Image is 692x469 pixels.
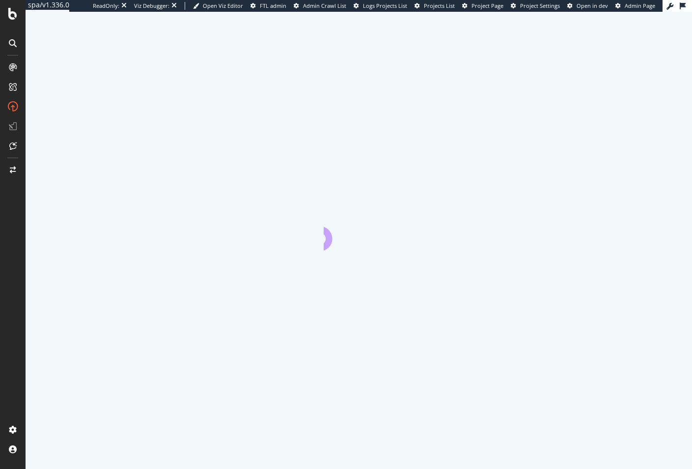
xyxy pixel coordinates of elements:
a: Admin Crawl List [294,2,346,10]
a: FTL admin [250,2,286,10]
span: Open in dev [577,2,608,9]
a: Projects List [415,2,455,10]
a: Open in dev [567,2,608,10]
span: Project Page [471,2,503,9]
a: Project Page [462,2,503,10]
a: Logs Projects List [354,2,407,10]
span: Project Settings [520,2,560,9]
div: ReadOnly: [93,2,119,10]
a: Open Viz Editor [193,2,243,10]
span: Logs Projects List [363,2,407,9]
div: Viz Debugger: [134,2,169,10]
div: animation [324,215,394,250]
span: Admin Page [625,2,655,9]
span: Admin Crawl List [303,2,346,9]
span: FTL admin [260,2,286,9]
span: Projects List [424,2,455,9]
a: Project Settings [511,2,560,10]
a: Admin Page [615,2,655,10]
span: Open Viz Editor [203,2,243,9]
